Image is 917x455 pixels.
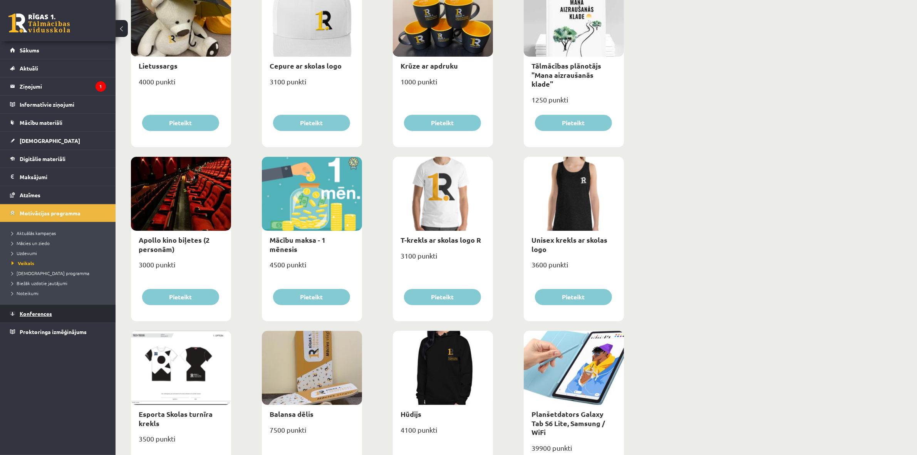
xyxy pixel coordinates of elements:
[10,114,106,131] a: Mācību materiāli
[20,137,80,144] span: [DEMOGRAPHIC_DATA]
[20,310,52,317] span: Konferences
[20,47,39,54] span: Sākums
[12,250,37,256] span: Uzdevumi
[12,260,108,267] a: Veikals
[270,61,342,70] a: Cepure ar skolas logo
[531,235,607,253] a: Unisex krekls ar skolas logo
[142,115,219,131] button: Pieteikt
[531,410,605,437] a: Planšetdators Galaxy Tab S6 Lite, Samsung / WiFi
[12,240,108,247] a: Mācies un ziedo
[131,432,231,452] div: 3500 punkti
[393,423,493,443] div: 4100 punkti
[20,155,65,162] span: Digitālie materiāli
[20,168,106,186] legend: Maksājumi
[401,61,458,70] a: Krūze ar apdruku
[524,93,624,112] div: 1250 punkti
[404,289,481,305] button: Pieteikt
[262,258,362,277] div: 4500 punkti
[12,270,89,276] span: [DEMOGRAPHIC_DATA] programma
[12,260,34,266] span: Veikals
[10,96,106,113] a: Informatīvie ziņojumi
[535,289,612,305] button: Pieteikt
[139,61,178,70] a: Lietussargs
[10,305,106,322] a: Konferences
[270,235,325,253] a: Mācību maksa - 1 mēnesis
[131,258,231,277] div: 3000 punkti
[535,115,612,131] button: Pieteikt
[20,191,40,198] span: Atzīmes
[262,75,362,94] div: 3100 punkti
[10,41,106,59] a: Sākums
[10,186,106,204] a: Atzīmes
[12,270,108,277] a: [DEMOGRAPHIC_DATA] programma
[10,168,106,186] a: Maksājumi
[393,249,493,269] div: 3100 punkti
[10,59,106,77] a: Aktuāli
[273,115,350,131] button: Pieteikt
[401,410,421,418] a: Hūdijs
[12,280,67,286] span: Biežāk uzdotie jautājumi
[8,13,70,33] a: Rīgas 1. Tālmācības vidusskola
[20,119,62,126] span: Mācību materiāli
[531,61,601,88] a: Tālmācības plānotājs "Mana aizraušanās klade"
[404,115,481,131] button: Pieteikt
[393,75,493,94] div: 1000 punkti
[12,290,108,297] a: Noteikumi
[131,75,231,94] div: 4000 punkti
[12,230,108,237] a: Aktuālās kampaņas
[401,235,481,244] a: T-krekls ar skolas logo R
[273,289,350,305] button: Pieteikt
[10,150,106,168] a: Digitālie materiāli
[20,96,106,113] legend: Informatīvie ziņojumi
[262,423,362,443] div: 7500 punkti
[524,258,624,277] div: 3600 punkti
[12,240,50,246] span: Mācies un ziedo
[10,323,106,341] a: Proktoringa izmēģinājums
[142,289,219,305] button: Pieteikt
[139,410,213,427] a: Esporta Skolas turnīra krekls
[12,290,39,296] span: Noteikumi
[10,132,106,149] a: [DEMOGRAPHIC_DATA]
[96,81,106,92] i: 1
[20,77,106,95] legend: Ziņojumi
[12,250,108,257] a: Uzdevumi
[270,410,313,418] a: Balansa dēlis
[139,235,210,253] a: Apollo kino biļetes (2 personām)
[12,230,56,236] span: Aktuālās kampaņas
[345,157,362,170] img: Atlaide
[12,280,108,287] a: Biežāk uzdotie jautājumi
[20,328,87,335] span: Proktoringa izmēģinājums
[10,204,106,222] a: Motivācijas programma
[20,210,80,217] span: Motivācijas programma
[20,65,38,72] span: Aktuāli
[10,77,106,95] a: Ziņojumi1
